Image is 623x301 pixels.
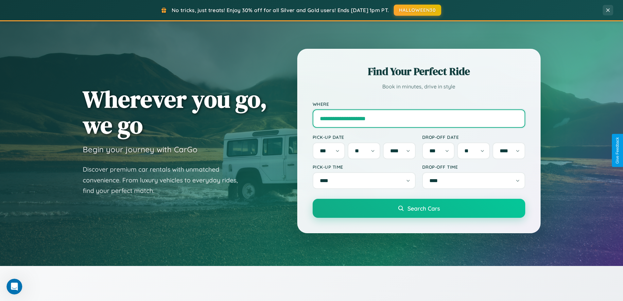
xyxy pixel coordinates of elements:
[313,134,416,140] label: Pick-up Date
[313,64,525,79] h2: Find Your Perfect Ride
[313,101,525,107] label: Where
[83,144,198,154] h3: Begin your journey with CarGo
[394,5,441,16] button: HALLOWEEN30
[313,82,525,91] p: Book in minutes, drive in style
[313,164,416,170] label: Pick-up Time
[422,164,525,170] label: Drop-off Time
[83,164,246,196] p: Discover premium car rentals with unmatched convenience. From luxury vehicles to everyday rides, ...
[615,137,620,164] div: Give Feedback
[83,86,267,138] h1: Wherever you go, we go
[422,134,525,140] label: Drop-off Date
[313,199,525,218] button: Search Cars
[407,205,440,212] span: Search Cars
[7,279,22,294] iframe: Intercom live chat
[172,7,389,13] span: No tricks, just treats! Enjoy 30% off for all Silver and Gold users! Ends [DATE] 1pm PT.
